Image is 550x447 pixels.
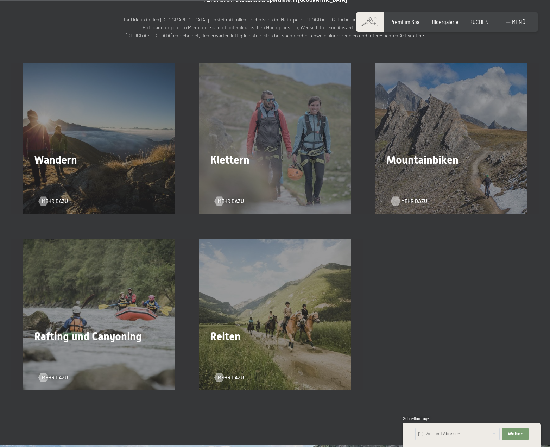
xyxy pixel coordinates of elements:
[502,428,529,440] button: Weiter
[469,19,489,25] a: BUCHEN
[390,19,419,25] a: Premium Spa
[120,16,430,40] p: Ihr Urlaub in den [GEOGRAPHIC_DATA] punktet mit tollen Erlebnissen im Naturpark [GEOGRAPHIC_DATA]...
[42,198,68,205] span: Mehr dazu
[512,19,525,25] span: Menü
[42,374,68,381] span: Mehr dazu
[508,431,523,437] span: Weiter
[430,19,459,25] a: Bildergalerie
[218,374,244,381] span: Mehr dazu
[210,153,249,166] span: Klettern
[386,153,459,166] span: Mountainbiken
[34,330,142,342] span: Rafting und Canyoning
[401,198,427,205] span: Mehr dazu
[210,330,241,342] span: Reiten
[34,153,77,166] span: Wandern
[218,198,244,205] span: Mehr dazu
[403,416,429,421] span: Schnellanfrage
